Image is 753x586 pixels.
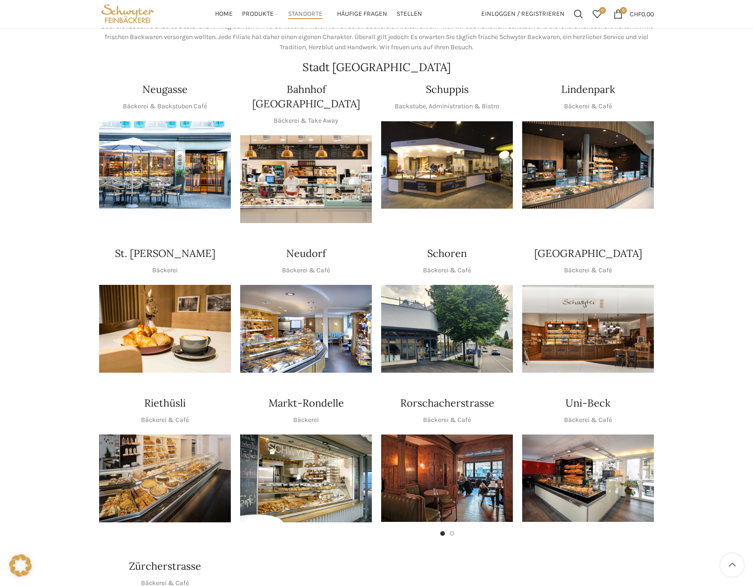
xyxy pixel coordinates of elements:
[242,10,274,19] span: Produkte
[397,5,422,23] a: Stellen
[381,121,513,209] img: 150130-Schwyter-013
[522,121,654,209] img: 017-e1571925257345
[141,415,189,425] p: Bäckerei & Café
[152,265,178,276] p: Bäckerei
[588,5,606,23] a: 0
[286,246,326,261] h4: Neudorf
[522,285,654,373] div: 1 / 1
[522,435,654,522] div: 1 / 1
[240,135,372,223] div: 1 / 1
[99,285,231,373] div: 1 / 1
[609,5,659,23] a: 0 CHF0.00
[99,435,231,522] div: 1 / 1
[337,5,387,23] a: Häufige Fragen
[240,135,372,223] img: Bahnhof St. Gallen
[630,10,641,18] span: CHF
[240,82,372,111] h4: Bahnhof [GEOGRAPHIC_DATA]
[240,435,372,522] div: 1 / 1
[395,101,499,112] p: Backstube, Administration & Bistro
[99,285,231,373] img: schwyter-23
[423,415,471,425] p: Bäckerei & Café
[381,285,513,373] div: 1 / 1
[477,5,569,23] a: Einloggen / Registrieren
[99,62,654,73] h2: Stadt [GEOGRAPHIC_DATA]
[720,553,744,577] a: Scroll to top button
[99,121,231,209] img: Neugasse
[269,396,344,410] h4: Markt-Rondelle
[337,10,387,19] span: Häufige Fragen
[620,7,627,14] span: 0
[123,101,207,112] p: Bäckerei & Backstuben Café
[426,82,469,97] h4: Schuppis
[564,265,612,276] p: Bäckerei & Café
[240,285,372,373] div: 1 / 1
[129,559,201,573] h4: Zürcherstrasse
[288,10,323,19] span: Standorte
[630,10,654,18] bdi: 0.00
[99,9,156,17] a: Site logo
[161,5,477,23] div: Main navigation
[564,415,612,425] p: Bäckerei & Café
[534,246,642,261] h4: [GEOGRAPHIC_DATA]
[381,435,513,522] img: Rorschacherstrasse
[381,435,513,522] div: 1 / 2
[522,285,654,373] img: Schwyter-1800x900
[99,21,654,53] p: Über die 120 Jahre unseres Bestehens hinweg durften wir verschiedene Filialen von anderen Bäckere...
[381,121,513,209] div: 1 / 1
[440,531,445,536] li: Go to slide 1
[99,435,231,522] img: Riethüsli-2
[282,265,330,276] p: Bäckerei & Café
[381,285,513,373] img: 0842cc03-b884-43c1-a0c9-0889ef9087d6 copy
[274,116,338,126] p: Bäckerei & Take Away
[561,82,615,97] h4: Lindenpark
[522,121,654,209] div: 1 / 1
[115,246,215,261] h4: St. [PERSON_NAME]
[481,11,565,17] span: Einloggen / Registrieren
[565,396,611,410] h4: Uni-Beck
[215,5,233,23] a: Home
[240,435,372,522] img: Rondelle_1
[450,531,454,536] li: Go to slide 2
[215,10,233,19] span: Home
[564,101,612,112] p: Bäckerei & Café
[569,5,588,23] a: Suchen
[144,396,186,410] h4: Riethüsli
[427,246,467,261] h4: Schoren
[423,265,471,276] p: Bäckerei & Café
[397,10,422,19] span: Stellen
[288,5,328,23] a: Standorte
[400,396,494,410] h4: Rorschacherstrasse
[588,5,606,23] div: Meine Wunschliste
[522,435,654,522] img: rechts_09-1
[599,7,606,14] span: 0
[293,415,319,425] p: Bäckerei
[242,5,279,23] a: Produkte
[240,285,372,373] img: Neudorf_1
[142,82,188,97] h4: Neugasse
[99,121,231,209] div: 1 / 1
